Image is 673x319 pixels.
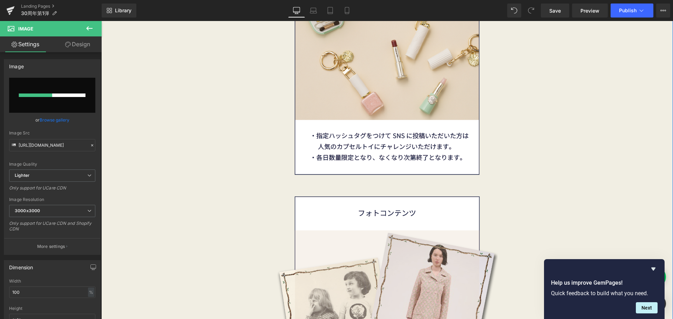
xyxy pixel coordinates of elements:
[9,162,95,167] div: Image Quality
[9,197,95,202] div: Image Resolution
[656,4,670,18] button: More
[580,7,599,14] span: Preview
[288,4,305,18] a: Desktop
[9,131,95,136] div: Image Src
[37,243,65,250] p: More settings
[339,4,355,18] a: Mobile
[21,4,102,9] a: Landing Pages
[611,4,653,18] button: Publish
[619,8,637,13] span: Publish
[9,306,95,311] div: Height
[15,208,40,213] b: 3000x3000
[15,173,29,178] b: Lighter
[305,4,322,18] a: Laptop
[9,261,33,270] div: Dimension
[88,287,94,297] div: %
[9,60,24,69] div: Image
[4,238,100,255] button: More settings
[9,221,95,236] div: Only support for UCare CDN and Shopify CDN
[507,4,521,18] button: Undo
[549,7,561,14] span: Save
[9,279,95,284] div: Width
[322,4,339,18] a: Tablet
[524,4,538,18] button: Redo
[115,7,131,14] span: Library
[551,279,658,287] h2: Help us improve GemPages!
[636,302,658,313] button: Next question
[551,265,658,313] div: Help us improve GemPages!
[21,11,49,16] span: 30周年第1弾
[9,116,95,124] div: or
[551,290,658,297] p: Quick feedback to build what you need.
[52,36,103,52] a: Design
[9,286,95,298] input: auto
[18,26,33,32] span: Image
[649,265,658,273] button: Hide survey
[102,4,136,18] a: New Library
[9,185,95,195] div: Only support for UCare CDN
[40,114,69,126] a: Browse gallery
[572,4,608,18] a: Preview
[9,139,95,151] input: Link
